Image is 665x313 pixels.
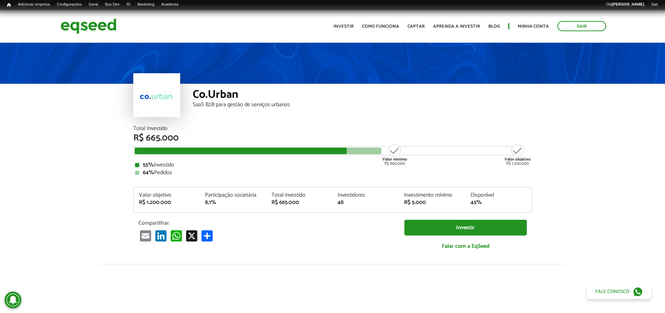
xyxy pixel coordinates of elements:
div: Disponível [471,192,526,198]
div: Co.Urban [193,89,532,102]
a: Sair [557,21,606,31]
div: R$ 665.000 [133,134,532,143]
a: Email [139,230,153,241]
a: Fale conosco [587,284,651,299]
a: Aprenda a investir [433,24,480,29]
a: Compartilhar [200,230,214,241]
a: RI [123,2,134,7]
a: Marketing [134,2,158,7]
div: Participação societária [205,192,261,198]
a: Investir [333,24,354,29]
div: Total Investido [133,126,532,131]
div: Total investido [271,192,327,198]
span: Início [7,2,11,7]
a: Investir [404,220,527,236]
strong: 64% [143,168,154,177]
a: LinkedIn [154,230,168,241]
strong: [PERSON_NAME] [612,2,644,6]
div: 45% [471,200,526,205]
strong: Valor mínimo [382,156,407,163]
strong: Valor objetivo [504,156,531,163]
p: Compartilhar: [139,220,394,226]
div: Investido [135,162,530,168]
div: R$ 5.000 [404,200,460,205]
div: R$ 1.200.000 [139,200,195,205]
div: Investimento mínimo [404,192,460,198]
a: Como funciona [362,24,399,29]
div: R$ 800.000 [382,143,408,166]
a: Bus Dev [101,2,123,7]
a: Captar [408,24,425,29]
div: 8,1% [205,200,261,205]
img: EqSeed [61,17,116,35]
a: Blog [488,24,500,29]
div: R$ 665.000 [271,200,327,205]
strong: 55% [143,160,154,170]
a: Configurações [54,2,85,7]
a: Adicionar empresa [14,2,54,7]
div: Valor objetivo [139,192,195,198]
div: SaaS B2B para gestão de serviços urbanos [193,102,532,108]
div: Pedidos [135,170,530,176]
a: Falar com a EqSeed [404,239,527,253]
a: WhatsApp [169,230,183,241]
a: Olá[PERSON_NAME] [602,2,648,7]
a: Início [3,2,14,8]
div: 48 [338,200,394,205]
a: Sair [648,2,662,7]
a: X [185,230,199,241]
div: R$ 1.200.000 [504,143,531,166]
a: Geral [85,2,101,7]
a: Academia [158,2,182,7]
div: Investidores [338,192,394,198]
a: Minha conta [518,24,549,29]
